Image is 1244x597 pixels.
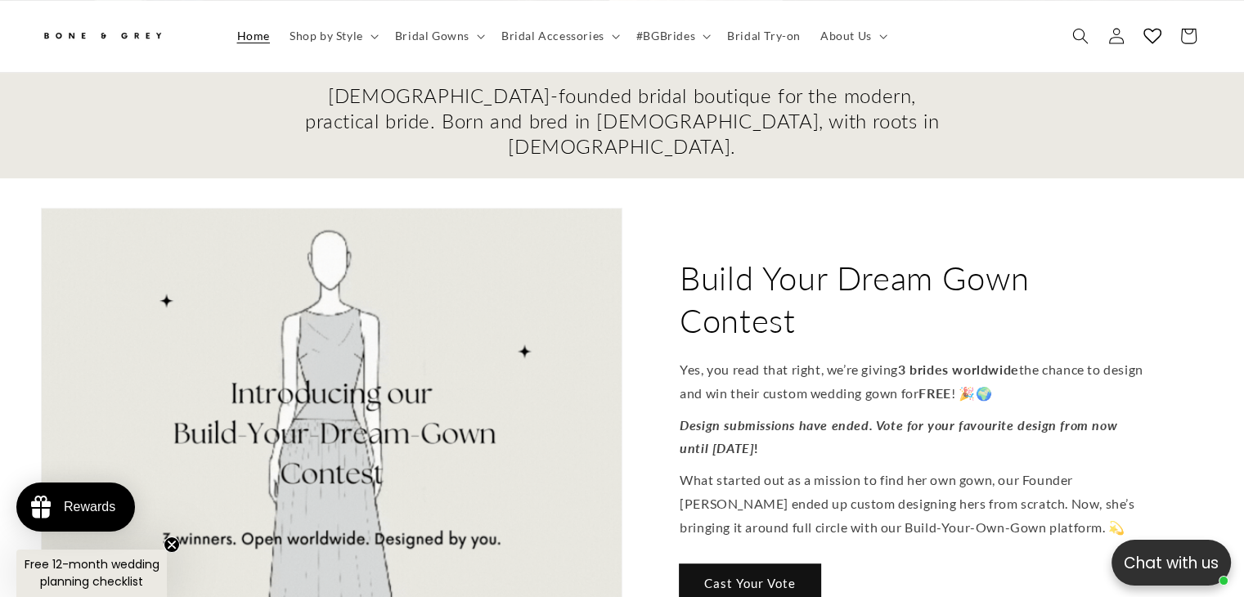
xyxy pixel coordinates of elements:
[492,19,626,53] summary: Bridal Accessories
[811,19,894,53] summary: About Us
[290,29,363,43] span: Shop by Style
[727,29,801,43] span: Bridal Try-on
[303,83,941,159] h2: [DEMOGRAPHIC_DATA]-founded bridal boutique for the modern, practical bride. Born and bred in [DEM...
[16,550,167,597] div: Free 12-month wedding planning checklistClose teaser
[237,29,270,43] span: Home
[227,19,280,53] a: Home
[918,385,950,401] strong: FREE
[280,19,385,53] summary: Shop by Style
[41,23,164,50] img: Bone and Grey Bridal
[164,536,180,553] button: Close teaser
[385,19,492,53] summary: Bridal Gowns
[636,29,695,43] span: #BGBrides
[1112,551,1231,575] p: Chat with us
[1112,540,1231,586] button: Open chatbox
[680,469,1147,539] p: What started out as a mission to find her own gown, our Founder [PERSON_NAME] ended up custom des...
[680,358,1147,406] p: Yes, you read that right, we’re giving the chance to design and win their custom wedding gown for...
[754,441,759,456] strong: !
[1062,18,1098,54] summary: Search
[897,361,1018,377] strong: 3 brides worldwide
[680,417,1117,456] strong: Design submissions have ended. Vote for your favourite design from now until [DATE]
[395,29,469,43] span: Bridal Gowns
[501,29,604,43] span: Bridal Accessories
[717,19,811,53] a: Bridal Try-on
[680,257,1147,342] h2: Build Your Dream Gown Contest
[35,16,211,56] a: Bone and Grey Bridal
[25,556,159,590] span: Free 12-month wedding planning checklist
[820,29,872,43] span: About Us
[626,19,717,53] summary: #BGBrides
[64,500,115,514] div: Rewards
